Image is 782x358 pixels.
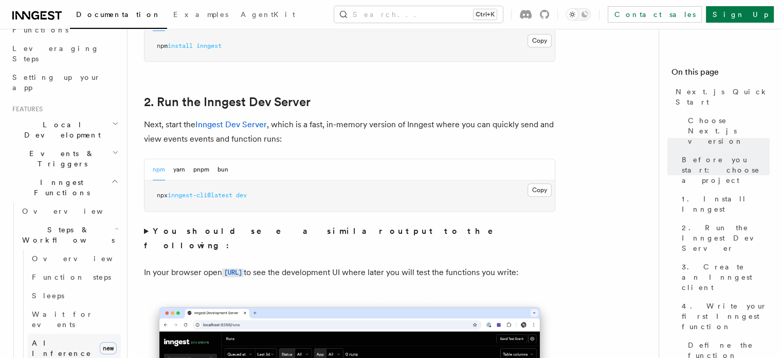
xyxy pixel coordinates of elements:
[671,82,770,111] a: Next.js Quick Start
[144,117,555,146] p: Next, start the , which is a fast, in-memory version of Inngest where you can quickly send and vi...
[153,159,165,180] button: npm
[222,268,244,277] code: [URL]
[678,297,770,336] a: 4. Write your first Inngest function
[236,192,247,199] span: dev
[234,3,301,28] a: AgentKit
[8,148,112,169] span: Events & Triggers
[173,10,228,19] span: Examples
[32,292,64,300] span: Sleeps
[671,66,770,82] h4: On this page
[8,177,111,198] span: Inngest Functions
[12,73,101,92] span: Setting up your app
[100,342,117,354] span: new
[8,115,121,144] button: Local Development
[144,265,555,280] p: In your browser open to see the development UI where later you will test the functions you write:
[32,273,111,281] span: Function steps
[12,44,99,63] span: Leveraging Steps
[217,159,228,180] button: bun
[157,42,168,49] span: npm
[334,6,503,23] button: Search...Ctrl+K
[32,310,93,329] span: Wait for events
[28,268,121,286] a: Function steps
[706,6,774,23] a: Sign Up
[682,223,770,253] span: 2. Run the Inngest Dev Server
[168,192,232,199] span: inngest-cli@latest
[566,8,591,21] button: Toggle dark mode
[688,115,770,146] span: Choose Next.js version
[678,190,770,218] a: 1. Install Inngest
[70,3,167,29] a: Documentation
[32,339,92,357] span: AI Inference
[196,42,222,49] span: inngest
[682,262,770,293] span: 3. Create an Inngest client
[678,150,770,190] a: Before you start: choose a project
[676,87,770,107] span: Next.js Quick Start
[144,95,311,109] a: 2. Run the Inngest Dev Server
[76,10,161,19] span: Documentation
[684,111,770,150] a: Choose Next.js version
[18,220,121,249] button: Steps & Workflows
[8,68,121,97] a: Setting up your app
[18,225,115,245] span: Steps & Workflows
[167,3,234,28] a: Examples
[22,207,128,215] span: Overview
[144,224,555,253] summary: You should see a similar output to the following:
[241,10,295,19] span: AgentKit
[28,249,121,268] a: Overview
[28,286,121,305] a: Sleeps
[608,6,702,23] a: Contact sales
[222,267,244,277] a: [URL]
[168,42,193,49] span: install
[144,226,507,250] strong: You should see a similar output to the following:
[195,120,267,129] a: Inngest Dev Server
[8,173,121,202] button: Inngest Functions
[157,192,168,199] span: npx
[528,34,552,47] button: Copy
[28,305,121,334] a: Wait for events
[678,258,770,297] a: 3. Create an Inngest client
[8,105,43,113] span: Features
[32,254,138,263] span: Overview
[682,301,770,332] span: 4. Write your first Inngest function
[173,159,185,180] button: yarn
[682,155,770,185] span: Before you start: choose a project
[18,202,121,220] a: Overview
[528,183,552,197] button: Copy
[474,9,497,20] kbd: Ctrl+K
[193,159,209,180] button: pnpm
[678,218,770,258] a: 2. Run the Inngest Dev Server
[8,39,121,68] a: Leveraging Steps
[682,194,770,214] span: 1. Install Inngest
[8,144,121,173] button: Events & Triggers
[8,120,112,140] span: Local Development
